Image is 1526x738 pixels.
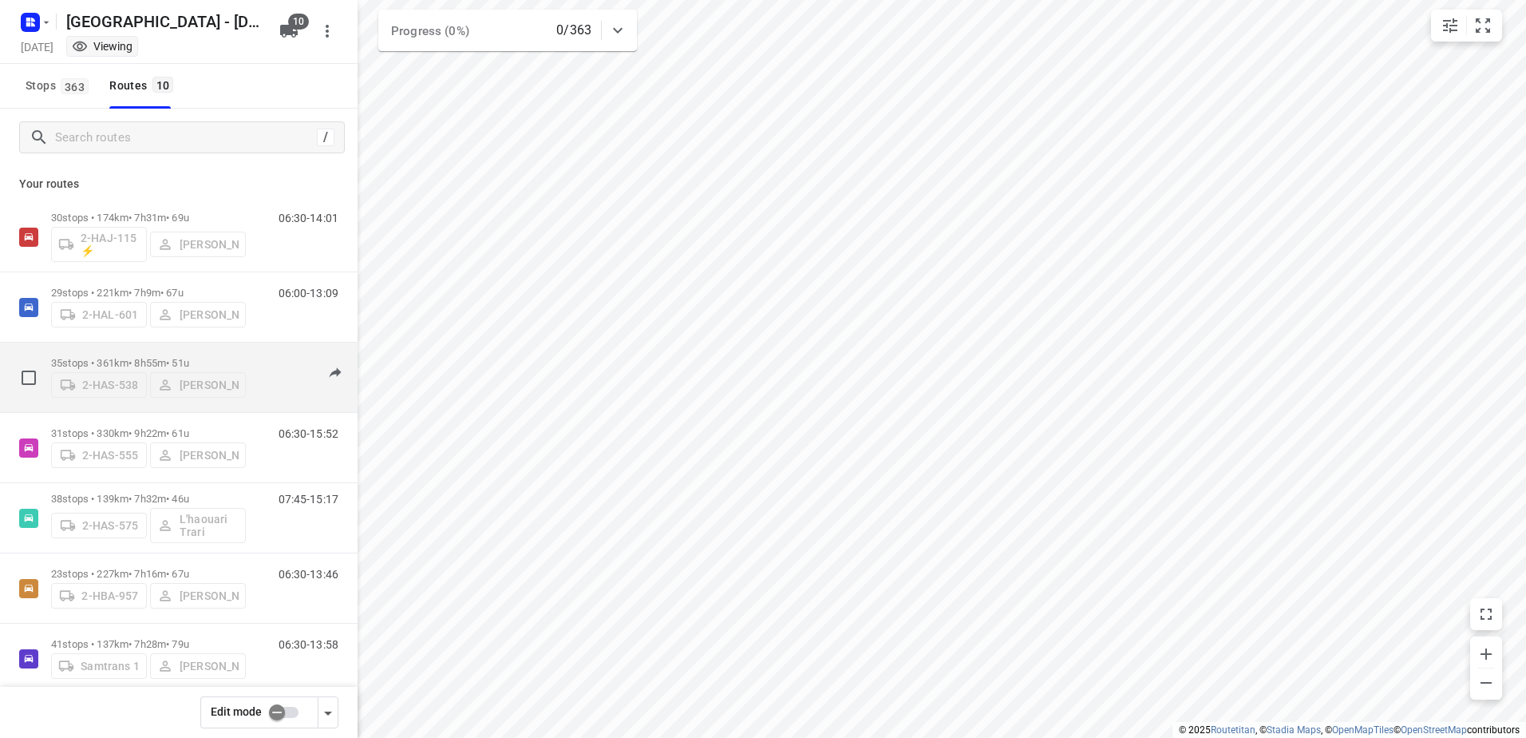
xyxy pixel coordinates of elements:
[1179,724,1520,736] li: © 2025 , © , © © contributors
[51,427,246,439] p: 31 stops • 330km • 9h22m • 61u
[378,10,637,51] div: Progress (0%)0/363
[51,493,246,505] p: 38 stops • 139km • 7h32m • 46u
[55,125,317,150] input: Search routes
[51,638,246,650] p: 41 stops • 137km • 7h28m • 79u
[318,702,338,722] div: Driver app settings
[279,493,338,506] p: 07:45-15:17
[273,15,305,47] button: 10
[279,287,338,300] p: 06:00-13:09
[279,568,338,581] p: 06:30-13:46
[556,21,591,40] p: 0/363
[51,568,246,580] p: 23 stops • 227km • 7h16m • 67u
[1467,10,1499,42] button: Fit zoom
[288,14,309,30] span: 10
[1267,724,1321,736] a: Stadia Maps
[1211,724,1255,736] a: Routetitan
[1332,724,1394,736] a: OpenMapTiles
[51,212,246,224] p: 30 stops • 174km • 7h31m • 69u
[311,15,343,47] button: More
[391,24,469,38] span: Progress (0%)
[19,176,338,192] p: Your routes
[51,287,246,299] p: 29 stops • 221km • 7h9m • 67u
[1431,10,1502,42] div: small contained button group
[1401,724,1467,736] a: OpenStreetMap
[211,705,262,718] span: Edit mode
[72,38,132,54] div: You are currently in view mode. To make any changes, go to edit project.
[109,76,178,96] div: Routes
[279,427,338,440] p: 06:30-15:52
[279,638,338,651] p: 06:30-13:58
[61,78,89,94] span: 363
[1434,10,1466,42] button: Map settings
[13,362,45,394] span: Select
[319,357,351,389] button: Send to driver
[152,77,174,93] span: 10
[279,212,338,224] p: 06:30-14:01
[51,357,246,369] p: 35 stops • 361km • 8h55m • 51u
[26,76,93,96] span: Stops
[317,129,334,146] div: /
